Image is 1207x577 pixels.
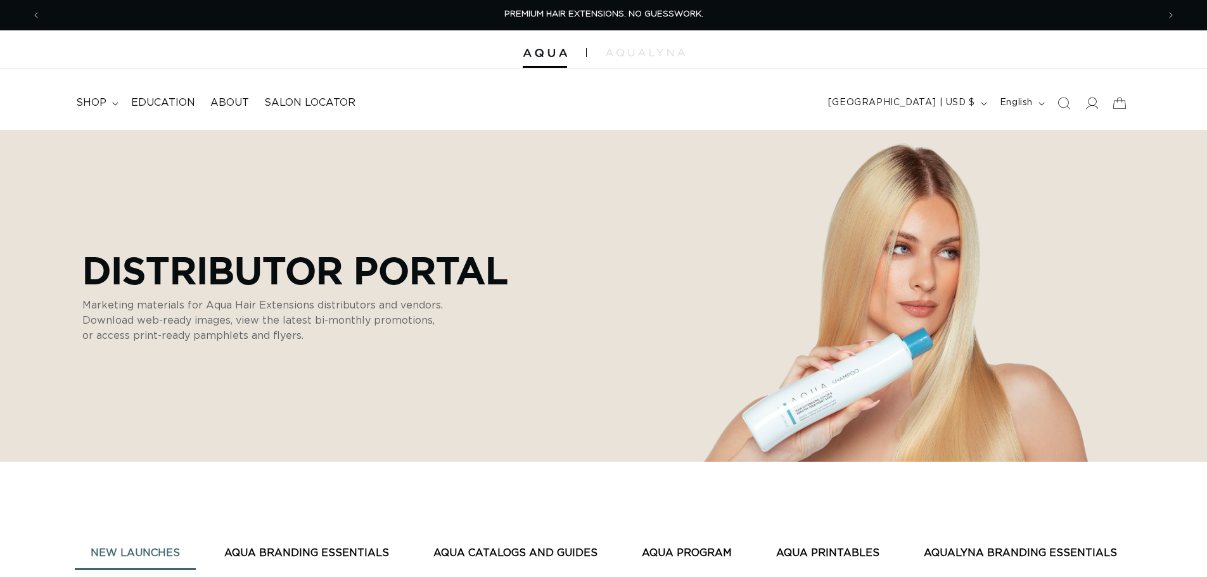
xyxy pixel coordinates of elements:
button: New Launches [75,538,196,569]
button: AQUA BRANDING ESSENTIALS [208,538,405,569]
button: English [992,91,1050,115]
summary: shop [68,89,124,117]
span: English [1000,96,1033,110]
span: PREMIUM HAIR EXTENSIONS. NO GUESSWORK. [504,10,703,18]
button: AquaLyna Branding Essentials [908,538,1133,569]
a: Education [124,89,203,117]
button: AQUA PRINTABLES [760,538,895,569]
a: Salon Locator [257,89,363,117]
span: Education [131,96,195,110]
a: About [203,89,257,117]
button: AQUA PROGRAM [626,538,748,569]
span: Salon Locator [264,96,355,110]
button: [GEOGRAPHIC_DATA] | USD $ [821,91,992,115]
span: [GEOGRAPHIC_DATA] | USD $ [828,96,975,110]
span: shop [76,96,106,110]
p: Marketing materials for Aqua Hair Extensions distributors and vendors. Download web-ready images,... [82,298,444,343]
img: Aqua Hair Extensions [523,49,567,58]
button: AQUA CATALOGS AND GUIDES [418,538,613,569]
summary: Search [1050,89,1078,117]
img: aqualyna.com [606,49,685,56]
p: Distributor Portal [82,248,508,291]
button: Next announcement [1157,3,1185,27]
span: About [210,96,249,110]
button: Previous announcement [22,3,50,27]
